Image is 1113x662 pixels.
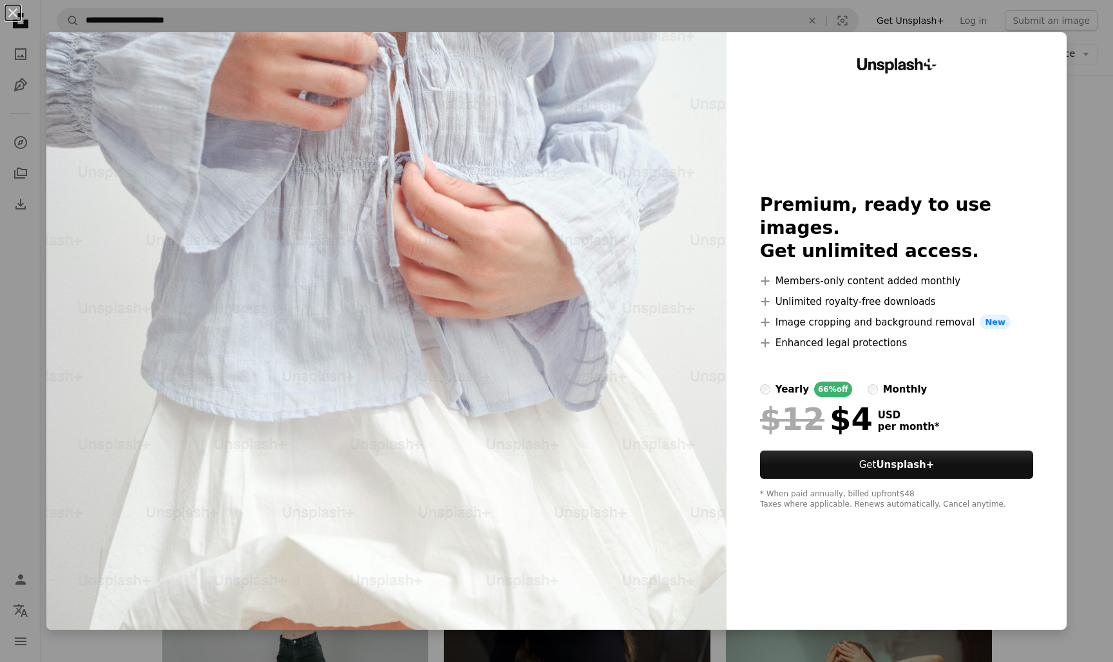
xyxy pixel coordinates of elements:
[760,489,1033,510] div: * When paid annually, billed upfront $48 Taxes where applicable. Renews automatically. Cancel any...
[775,382,809,397] div: yearly
[878,409,940,421] span: USD
[876,459,934,471] strong: Unsplash+
[980,315,1011,330] span: New
[760,451,1033,479] button: GetUnsplash+
[760,315,1033,330] li: Image cropping and background removal
[878,421,940,433] span: per month *
[760,273,1033,289] li: Members-only content added monthly
[868,384,878,394] input: monthly
[760,402,873,436] div: $4
[760,335,1033,351] li: Enhanced legal protections
[814,382,852,397] div: 66% off
[760,402,824,436] span: $12
[883,382,927,397] div: monthly
[760,294,1033,309] li: Unlimited royalty-free downloads
[760,384,770,394] input: yearly66%off
[760,193,1033,263] h2: Premium, ready to use images. Get unlimited access.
